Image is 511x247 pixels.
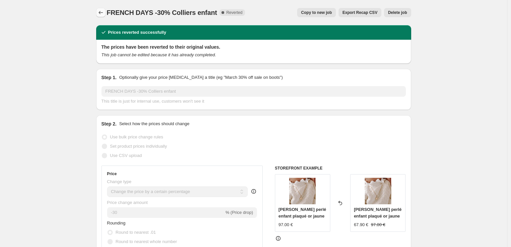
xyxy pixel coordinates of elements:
[107,179,132,184] span: Change type
[96,8,105,17] button: Price change jobs
[101,52,216,57] i: This job cannot be edited because it has already completed.
[107,207,224,218] input: -15
[384,8,411,17] button: Delete job
[354,207,402,219] span: [PERSON_NAME] perlé enfant plaqué or jaune
[101,86,406,97] input: 30% off holiday sale
[343,10,377,15] span: Export Recap CSV
[297,8,336,17] button: Copy to new job
[289,178,316,204] img: collier-madeleine-perle-enfant-plaque-or-jaune-3604971_80x.jpg
[116,239,177,244] span: Round to nearest whole number
[119,74,283,81] p: Optionally give your price [MEDICAL_DATA] a title (eg "March 30% off sale on boots")
[107,9,217,16] span: FRENCH DAYS -30% Colliers enfant
[250,188,257,195] div: help
[354,222,368,228] div: 67.90 €
[388,10,407,15] span: Delete job
[279,207,326,219] span: [PERSON_NAME] perlé enfant plaqué or jaune
[279,222,293,228] div: 97.00 €
[110,134,163,139] span: Use bulk price change rules
[116,230,156,235] span: Round to nearest .01
[107,221,126,225] span: Rounding
[107,200,148,205] span: Price change amount
[101,74,117,81] h2: Step 1.
[339,8,381,17] button: Export Recap CSV
[110,144,167,149] span: Set product prices individually
[226,10,242,15] span: Reverted
[225,210,253,215] span: % (Price drop)
[110,153,142,158] span: Use CSV upload
[301,10,332,15] span: Copy to new job
[119,121,189,127] p: Select how the prices should change
[107,171,117,176] h3: Price
[101,99,204,104] span: This title is just for internal use, customers won't see it
[108,29,166,36] h2: Prices reverted successfully
[365,178,391,204] img: collier-madeleine-perle-enfant-plaque-or-jaune-3604971_80x.jpg
[371,222,385,228] strike: 97.00 €
[275,166,406,171] h6: STOREFRONT EXAMPLE
[101,121,117,127] h2: Step 2.
[101,44,406,50] h2: The prices have been reverted to their original values.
